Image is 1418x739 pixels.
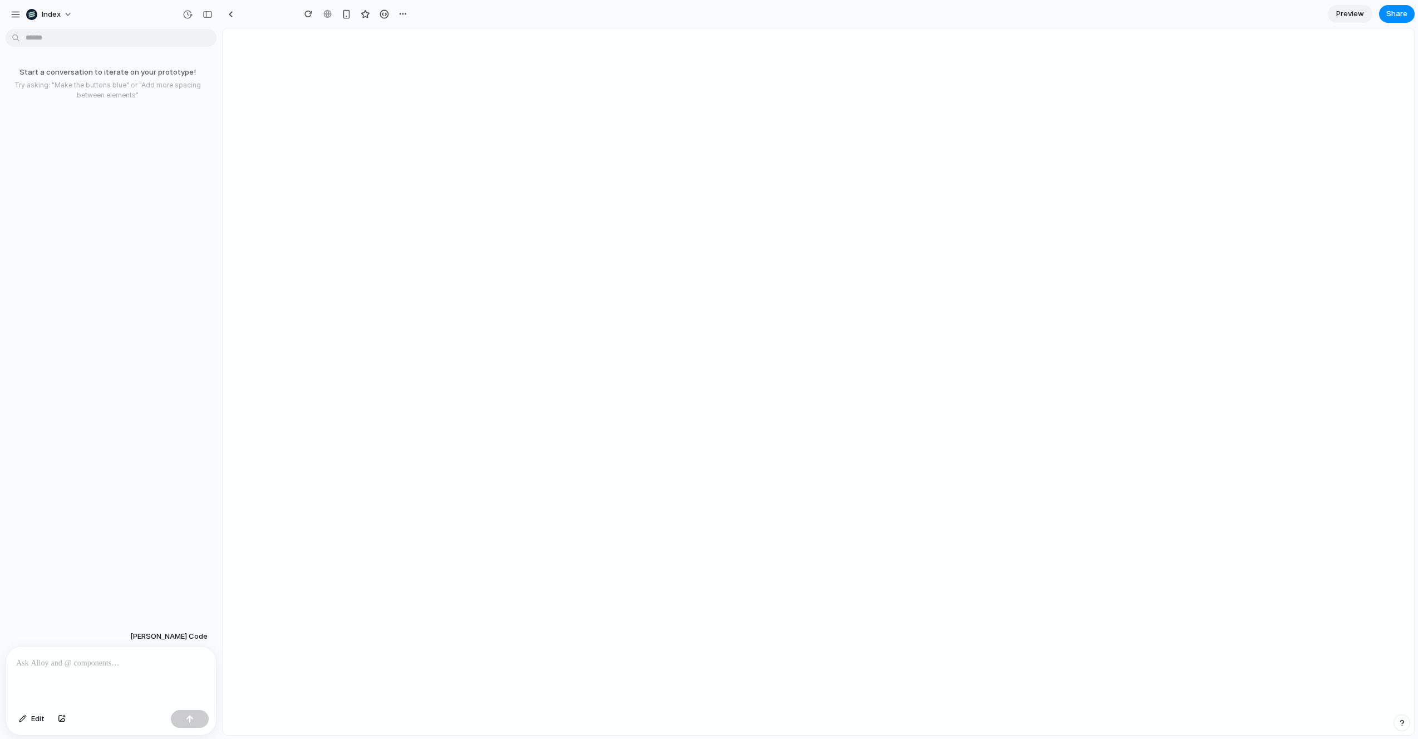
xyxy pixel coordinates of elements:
span: [PERSON_NAME] Code [130,631,208,642]
p: Start a conversation to iterate on your prototype! [4,67,211,78]
span: Index [42,9,61,20]
button: Edit [13,710,50,728]
span: Edit [31,713,45,725]
button: Share [1379,5,1415,23]
span: Share [1386,8,1407,19]
button: [PERSON_NAME] Code [127,627,211,647]
a: Preview [1328,5,1372,23]
p: Try asking: "Make the buttons blue" or "Add more spacing between elements" [4,80,211,100]
button: Index [22,6,78,23]
span: Preview [1336,8,1364,19]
